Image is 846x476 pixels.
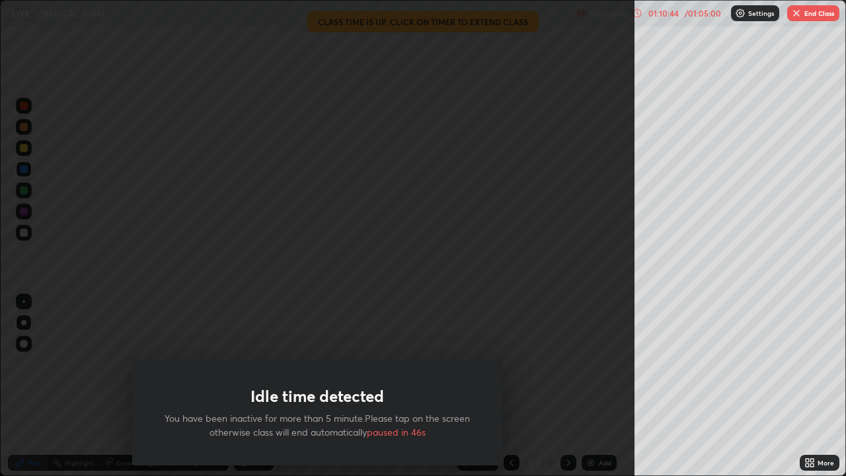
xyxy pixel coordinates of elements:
p: You have been inactive for more than 5 minute.Please tap on the screen otherwise class will end a... [164,411,471,439]
p: Settings [748,10,774,17]
span: paused in 46s [367,426,426,438]
div: 01:10:44 [645,9,682,17]
img: end-class-cross [791,8,802,19]
div: More [818,459,834,466]
img: class-settings-icons [735,8,746,19]
button: End Class [787,5,839,21]
h1: Idle time detected [250,387,384,406]
div: / 01:05:00 [682,9,723,17]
